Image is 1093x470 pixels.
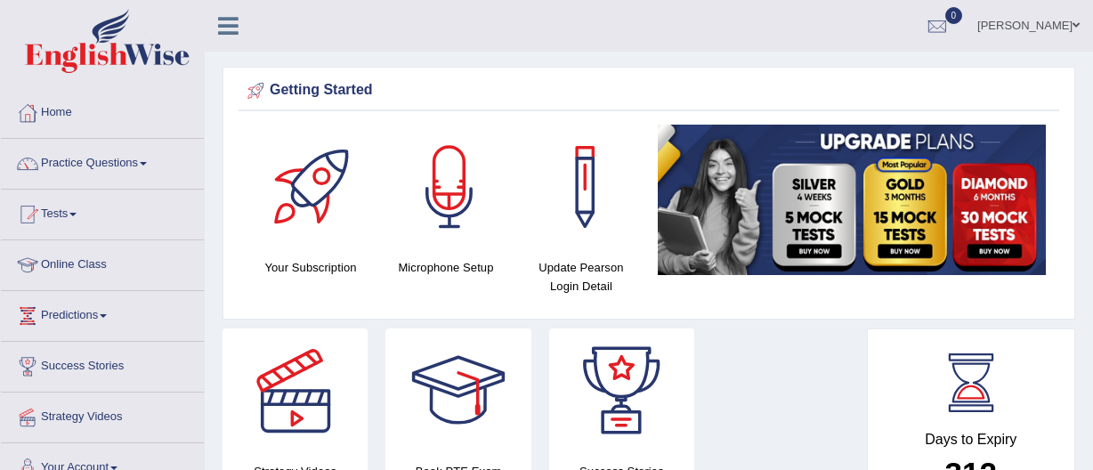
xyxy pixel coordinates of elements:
[1,88,204,133] a: Home
[1,291,204,336] a: Predictions
[522,258,640,296] h4: Update Pearson Login Detail
[1,240,204,285] a: Online Class
[887,432,1056,448] h4: Days to Expiry
[1,342,204,386] a: Success Stories
[1,190,204,234] a: Tests
[252,258,369,277] h4: Your Subscription
[243,77,1055,104] div: Getting Started
[1,139,204,183] a: Practice Questions
[658,125,1046,275] img: small5.jpg
[387,258,505,277] h4: Microphone Setup
[1,393,204,437] a: Strategy Videos
[945,7,963,24] span: 0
